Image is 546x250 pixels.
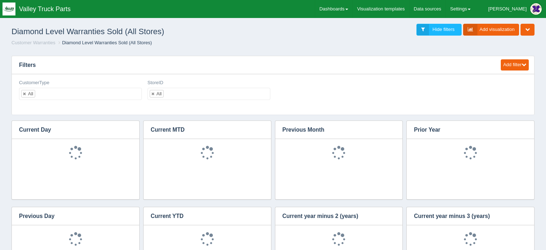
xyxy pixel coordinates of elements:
h1: Diamond Level Warranties Sold (All Stores) [11,24,273,40]
h3: Previous Day [12,207,129,225]
li: Diamond Level Warranties Sold (All Stores) [57,40,152,46]
span: Hide filters [433,27,454,32]
h3: Current year minus 2 (years) [275,207,392,225]
a: Customer Warranties [11,40,55,45]
h3: Current Day [12,121,129,139]
div: All [157,91,162,96]
img: Profile Picture [530,3,542,15]
label: CustomerType [19,79,50,86]
button: Add filter [501,59,529,71]
h3: Filters [12,56,494,74]
div: [PERSON_NAME] [488,2,527,16]
img: q1blfpkbivjhsugxdrfq.png [3,3,15,15]
h3: Current MTD [144,121,260,139]
h3: Current year minus 3 (years) [407,207,523,225]
a: Hide filters [416,24,462,36]
span: Valley Truck Parts [19,5,71,13]
div: All [28,91,33,96]
h3: Prior Year [407,121,523,139]
a: Add visualization [463,24,519,36]
label: StoreID [148,79,163,86]
h3: Current YTD [144,207,260,225]
h3: Previous Month [275,121,392,139]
